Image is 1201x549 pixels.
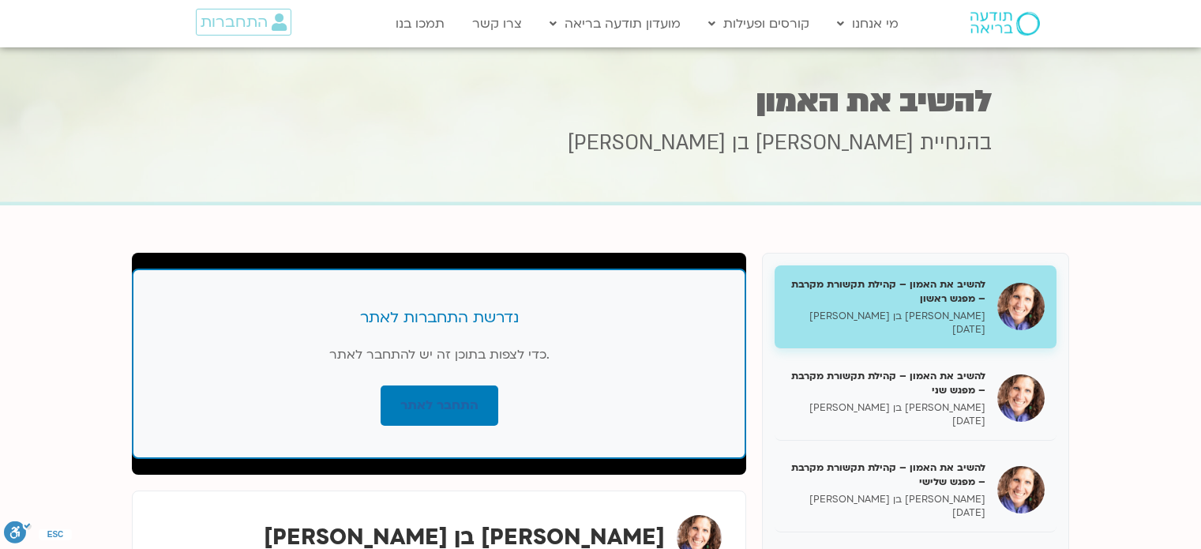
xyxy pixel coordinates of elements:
img: תודעה בריאה [970,12,1040,36]
span: בהנחיית [920,129,992,157]
h5: להשיב את האמון – קהילת תקשורת מקרבת – מפגש ראשון [786,277,985,306]
h3: נדרשת התחברות לאתר [165,308,713,329]
img: להשיב את האמון – קהילת תקשורת מקרבת – מפגש שני [997,374,1045,422]
img: להשיב את האמון – קהילת תקשורת מקרבת – מפגש שלישי [997,466,1045,513]
span: [PERSON_NAME] בן [PERSON_NAME] [568,129,914,157]
p: [DATE] [786,506,985,520]
a: התחבר לאתר [381,385,498,426]
a: צרו קשר [464,9,530,39]
a: מועדון תודעה בריאה [542,9,689,39]
p: כדי לצפות בתוכן זה יש להתחבר לאתר. [165,344,713,366]
a: מי אנחנו [829,9,906,39]
a: תמכו בנו [388,9,452,39]
p: [PERSON_NAME] בן [PERSON_NAME] [786,310,985,323]
p: [DATE] [786,415,985,428]
p: [PERSON_NAME] בן [PERSON_NAME] [786,401,985,415]
p: [PERSON_NAME] בן [PERSON_NAME] [786,493,985,506]
p: [DATE] [786,323,985,337]
span: התחברות [201,13,268,31]
img: להשיב את האמון – קהילת תקשורת מקרבת – מפגש ראשון [997,283,1045,330]
h5: להשיב את האמון – קהילת תקשורת מקרבת – מפגש שלישי [786,461,985,489]
a: התחברות [196,9,291,36]
h5: להשיב את האמון – קהילת תקשורת מקרבת – מפגש שני [786,369,985,397]
a: קורסים ופעילות [700,9,817,39]
h1: להשיב את האמון [210,86,992,117]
